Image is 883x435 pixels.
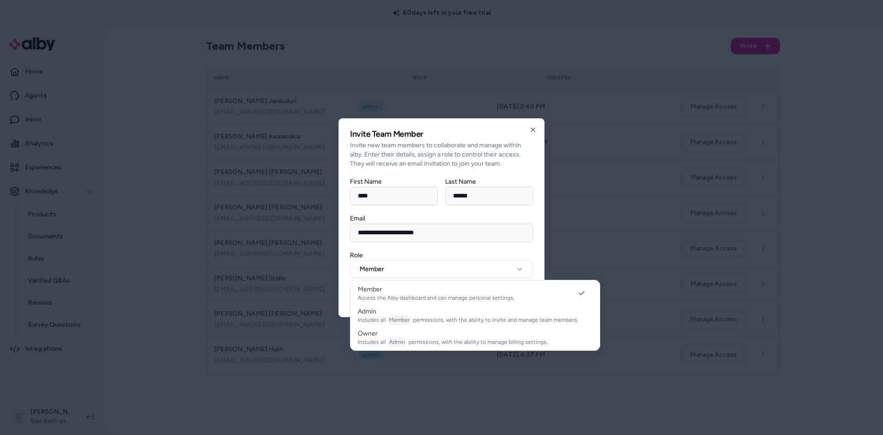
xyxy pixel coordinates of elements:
p: Includes all permissions, with the ability to manage billing settings. [358,338,548,346]
span: Owner [358,330,378,337]
h2: Invite Team Member [350,130,533,138]
span: Member [358,285,382,293]
label: Last Name [445,178,476,186]
p: Includes all permissions, with the ability to invite and manage team members. [358,316,579,324]
p: Invite new team members to collaborate and manage within alby. Enter their details, assign a role... [350,141,533,168]
span: Admin [358,307,376,315]
label: Role [350,251,363,259]
label: First Name [350,178,382,186]
label: Email [350,215,365,222]
p: Access the Alby dashboard and can manage personal settings. [358,294,515,302]
span: Admin [387,337,407,347]
span: Member [387,315,412,325]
